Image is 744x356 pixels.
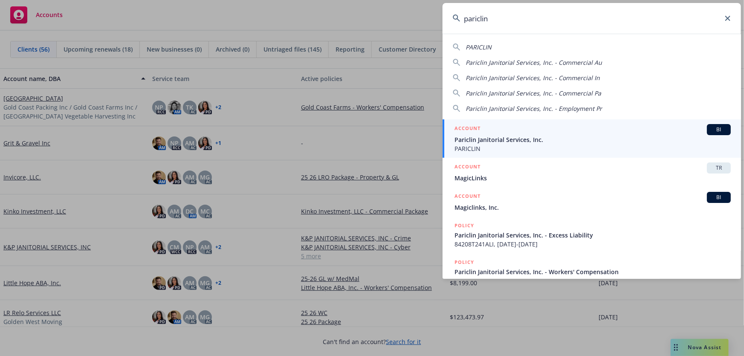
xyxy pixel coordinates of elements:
span: Magiclinks, Inc. [455,203,731,212]
span: WCP100092126, [DATE]-[DATE] [455,276,731,285]
a: POLICYPariclin Janitorial Services, Inc. - Workers' CompensationWCP100092126, [DATE]-[DATE] [443,253,741,290]
a: ACCOUNTBIPariclin Janitorial Services, Inc.PARICLIN [443,119,741,158]
span: PARICLIN [455,144,731,153]
span: 84208T241ALI, [DATE]-[DATE] [455,240,731,249]
span: Pariclin Janitorial Services, Inc. - Commercial Au [466,58,602,67]
span: BI [710,126,727,133]
a: POLICYPariclin Janitorial Services, Inc. - Excess Liability84208T241ALI, [DATE]-[DATE] [443,217,741,253]
span: MagicLinks [455,174,731,182]
span: Pariclin Janitorial Services, Inc. - Commercial Pa [466,89,601,97]
input: Search... [443,3,741,34]
h5: POLICY [455,258,474,266]
h5: POLICY [455,221,474,230]
span: Pariclin Janitorial Services, Inc. [455,135,731,144]
span: TR [710,164,727,172]
h5: ACCOUNT [455,192,481,202]
a: ACCOUNTBIMagiclinks, Inc. [443,187,741,217]
span: Pariclin Janitorial Services, Inc. - Excess Liability [455,231,731,240]
span: Pariclin Janitorial Services, Inc. - Commercial In [466,74,600,82]
span: Pariclin Janitorial Services, Inc. - Employment Pr [466,104,602,113]
h5: ACCOUNT [455,162,481,173]
a: ACCOUNTTRMagicLinks [443,158,741,187]
span: BI [710,194,727,201]
h5: ACCOUNT [455,124,481,134]
span: Pariclin Janitorial Services, Inc. - Workers' Compensation [455,267,731,276]
span: PARICLIN [466,43,492,51]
